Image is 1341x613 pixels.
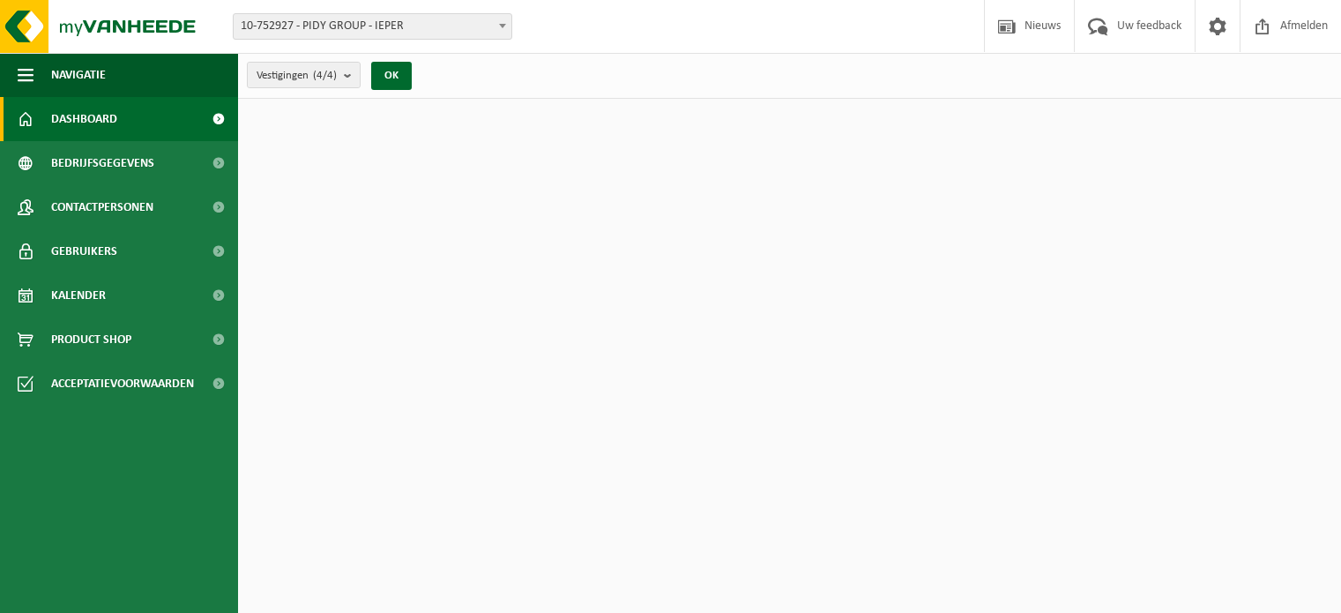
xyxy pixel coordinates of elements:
span: Kalender [51,273,106,318]
span: Bedrijfsgegevens [51,141,154,185]
button: OK [371,62,412,90]
span: Product Shop [51,318,131,362]
span: Gebruikers [51,229,117,273]
span: 10-752927 - PIDY GROUP - IEPER [234,14,511,39]
span: Contactpersonen [51,185,153,229]
button: Vestigingen(4/4) [247,62,361,88]
span: Acceptatievoorwaarden [51,362,194,406]
count: (4/4) [313,70,337,81]
span: Dashboard [51,97,117,141]
span: Navigatie [51,53,106,97]
span: 10-752927 - PIDY GROUP - IEPER [233,13,512,40]
span: Vestigingen [257,63,337,89]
